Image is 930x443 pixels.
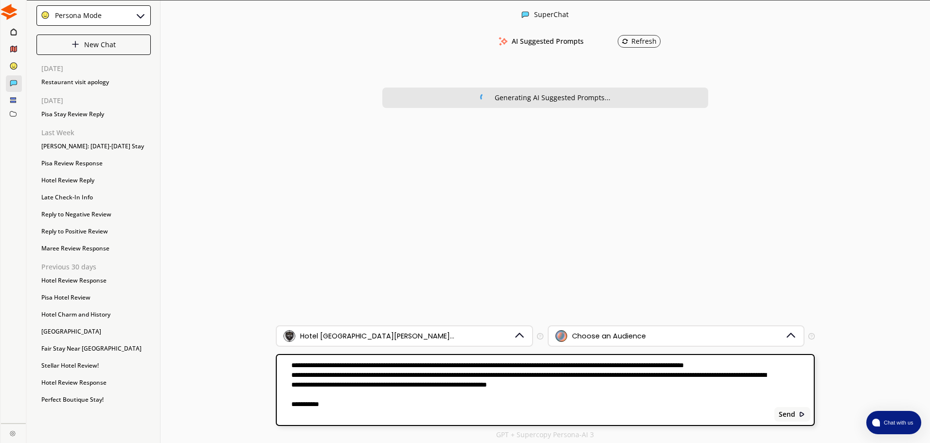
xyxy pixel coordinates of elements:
img: Dropdown Icon [513,330,525,342]
div: Responding to Praise [36,409,151,424]
div: [PERSON_NAME]: [DATE]-[DATE] Stay [36,139,151,154]
img: Refresh [622,38,628,45]
div: Hotel Review Response [36,375,151,390]
div: Pisa Hotel Review [36,290,151,305]
div: Restaurant visit apology [36,75,151,89]
img: Close [135,10,146,21]
img: AI Suggested Prompts [497,37,509,46]
div: Refresh [622,37,657,45]
div: Perfect Boutique Stay! [36,392,151,407]
b: Send [779,410,795,418]
div: Pisa Review Response [36,156,151,171]
img: Close [480,93,489,102]
p: GPT + Supercopy Persona-AI 3 [496,431,594,439]
img: Audience Icon [555,330,567,342]
img: Close [799,411,805,418]
div: Persona Mode [52,12,102,19]
p: Last Week [41,129,151,137]
img: Close [10,430,16,436]
img: Tooltip Icon [537,333,543,339]
img: Close [1,4,17,20]
p: [DATE] [41,65,151,72]
div: Hotel Review Reply [36,173,151,188]
div: [GEOGRAPHIC_DATA] [36,324,151,339]
img: Close [41,11,50,19]
img: Close [72,40,79,48]
div: Fair Stay Near [GEOGRAPHIC_DATA] [36,341,151,356]
a: Close [1,424,26,441]
div: Pisa Stay Review Reply [36,107,151,122]
div: Choose an Audience [572,332,646,340]
p: [DATE] [41,97,151,105]
h3: AI Suggested Prompts [512,34,584,49]
div: Reply to Positive Review [36,224,151,239]
img: Tooltip Icon [808,333,815,339]
div: Maree Review Response [36,241,151,256]
button: atlas-launcher [866,411,921,434]
img: Dropdown Icon [785,330,797,342]
p: Previous 30 days [41,263,151,271]
span: Chat with us [880,419,915,426]
div: Late Check-In Info [36,190,151,205]
div: Hotel Charm and History [36,307,151,322]
img: Close [521,11,529,18]
img: Brand Icon [284,330,295,342]
div: Generating AI Suggested Prompts... [495,94,610,102]
p: New Chat [84,41,116,49]
div: Hotel Review Response [36,273,151,288]
div: Hotel [GEOGRAPHIC_DATA][PERSON_NAME]... [300,332,454,340]
div: Reply to Negative Review [36,207,151,222]
div: Stellar Hotel Review! [36,358,151,373]
div: SuperChat [534,11,569,20]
